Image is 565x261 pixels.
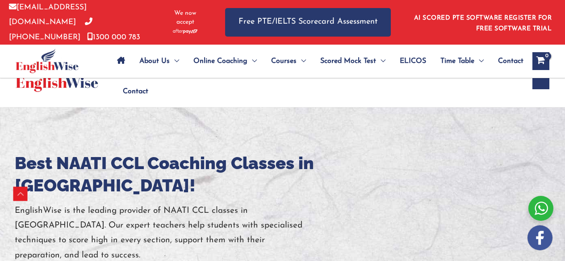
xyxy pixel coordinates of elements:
span: Online Coaching [193,46,247,77]
a: 1300 000 783 [87,33,140,41]
span: Menu Toggle [247,46,257,77]
img: white-facebook.png [527,225,552,250]
a: Contact [491,46,523,77]
a: Free PTE/IELTS Scorecard Assessment [225,8,391,36]
span: About Us [139,46,170,77]
span: Scored Mock Test [320,46,376,77]
span: We now accept [167,9,203,27]
a: CoursesMenu Toggle [264,46,313,77]
a: Scored Mock TestMenu Toggle [313,46,393,77]
img: Afterpay-Logo [173,29,197,34]
a: Time TableMenu Toggle [433,46,491,77]
a: View Shopping Cart, empty [532,52,549,70]
a: ELICOS [393,46,433,77]
span: Contact [123,76,148,107]
span: Courses [271,46,297,77]
img: cropped-ew-logo [16,49,79,73]
a: Contact [116,76,148,107]
h1: Best NAATI CCL Coaching Classes in [GEOGRAPHIC_DATA]! [15,152,327,197]
span: Time Table [440,46,474,77]
a: [EMAIL_ADDRESS][DOMAIN_NAME] [9,4,87,26]
span: Contact [498,46,523,77]
span: Menu Toggle [376,46,385,77]
a: Online CoachingMenu Toggle [186,46,264,77]
span: Menu Toggle [474,46,484,77]
aside: Header Widget 1 [409,8,556,37]
span: Menu Toggle [170,46,179,77]
span: ELICOS [400,46,426,77]
a: AI SCORED PTE SOFTWARE REGISTER FOR FREE SOFTWARE TRIAL [414,15,552,32]
nav: Site Navigation: Main Menu [110,46,523,77]
span: Menu Toggle [297,46,306,77]
a: About UsMenu Toggle [132,46,186,77]
a: [PHONE_NUMBER] [9,18,92,41]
